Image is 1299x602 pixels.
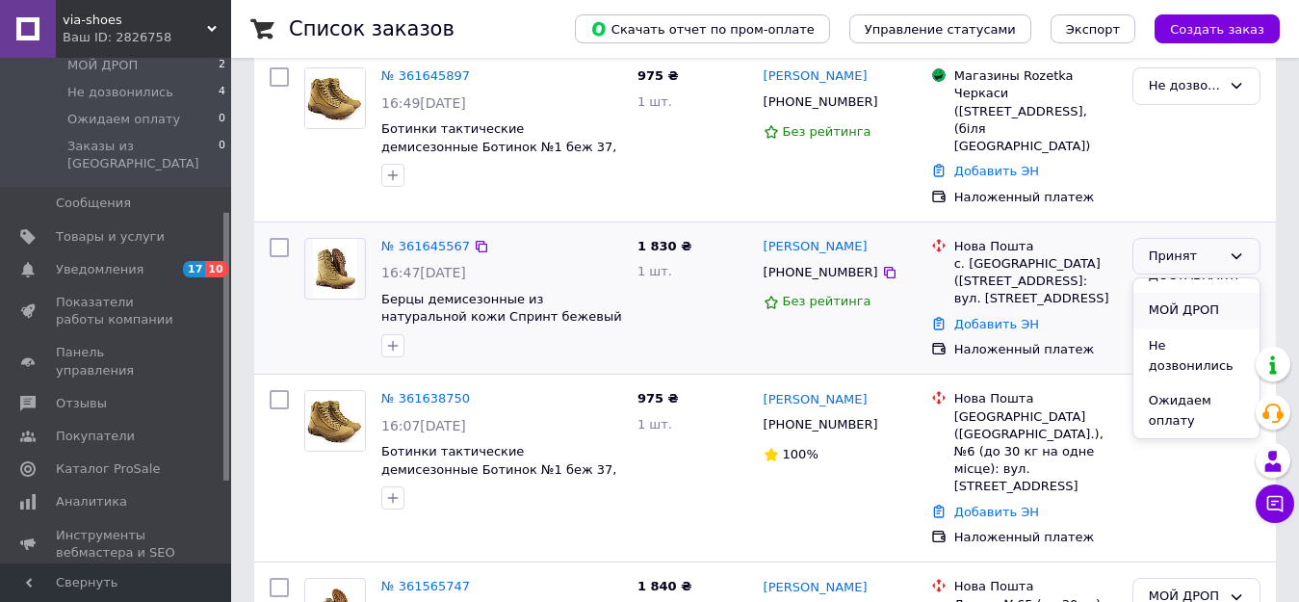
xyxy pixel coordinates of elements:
button: Экспорт [1051,14,1135,43]
span: 10 [205,261,227,277]
span: Аналитика [56,493,127,510]
span: 1 840 ₴ [637,579,691,593]
span: Каталог ProSale [56,460,160,478]
li: Не дозвонились [1133,328,1260,383]
a: Добавить ЭН [954,505,1039,519]
a: [PERSON_NAME] [764,391,868,409]
span: Экспорт [1066,22,1120,37]
span: 17 [183,261,205,277]
span: Не дозвонились [67,84,173,101]
span: 1 шт. [637,264,672,278]
span: Заказы из [GEOGRAPHIC_DATA] [67,138,219,172]
a: [PERSON_NAME] [764,579,868,597]
div: Нова Пошта [954,390,1117,407]
span: Инструменты вебмастера и SEO [56,527,178,562]
a: Ботинки тактические демисезонные Ботинок №1 беж 37, 38, 39, 40, 44, 46 [381,444,616,494]
a: [PERSON_NAME] [764,238,868,256]
span: 975 ₴ [637,391,679,406]
span: Уведомления [56,261,143,278]
span: Без рейтинга [783,294,871,308]
div: [GEOGRAPHIC_DATA] ([GEOGRAPHIC_DATA].), №6 (до 30 кг на одне місце): вул. [STREET_ADDRESS] [954,408,1117,496]
button: Управление статусами [849,14,1031,43]
a: Берцы демисезонные из натуральной кожи Спринт бежевый №1 36-46р 45 [381,292,622,342]
div: Черкаси ([STREET_ADDRESS], (біля [GEOGRAPHIC_DATA]) [954,85,1117,155]
span: Создать заказ [1170,22,1264,37]
h1: Список заказов [289,17,455,40]
span: [PHONE_NUMBER] [764,417,878,432]
li: Ожидаем оплату [1133,383,1260,438]
span: Управление статусами [865,22,1016,37]
span: Ожидаем оплату [67,111,180,128]
span: 4 [219,84,225,101]
span: Покупатели [56,428,135,445]
button: Чат с покупателем [1256,484,1294,523]
span: 1 шт. [637,417,672,432]
button: Создать заказ [1155,14,1280,43]
span: Сообщения [56,195,131,212]
button: Скачать отчет по пром-оплате [575,14,830,43]
li: МОЙ ДРОП [1133,293,1260,328]
div: Наложенный платеж [954,189,1117,206]
span: 0 [219,138,225,172]
span: Без рейтинга [783,124,871,139]
a: Фото товару [304,390,366,452]
div: Наложенный платеж [954,529,1117,546]
span: 1 830 ₴ [637,239,691,253]
span: 16:07[DATE] [381,418,466,433]
img: Фото товару [305,391,365,451]
a: № 361645567 [381,239,470,253]
div: Наложенный платеж [954,341,1117,358]
div: Нова Пошта [954,578,1117,595]
span: Скачать отчет по пром-оплате [590,20,815,38]
span: 100% [783,447,818,461]
span: Товары и услуги [56,228,165,246]
a: Добавить ЭН [954,164,1039,178]
img: Фото товару [313,239,358,299]
a: Фото товару [304,238,366,300]
a: Ботинки тактические демисезонные Ботинок №1 беж 37, 38, 39, 40, 44, 46 46 [381,121,616,171]
a: № 361638750 [381,391,470,406]
a: № 361565747 [381,579,470,593]
span: 2 [219,57,225,74]
a: Фото товару [304,67,366,129]
div: Не дозвонились [1149,76,1221,96]
span: 16:47[DATE] [381,265,466,280]
span: Панель управления [56,344,178,379]
span: 0 [219,111,225,128]
span: [PHONE_NUMBER] [764,265,878,279]
span: Отзывы [56,395,107,412]
a: Добавить ЭН [954,317,1039,331]
span: via-shoes [63,12,207,29]
span: Показатели работы компании [56,294,178,328]
div: Нова Пошта [954,238,1117,255]
span: 16:49[DATE] [381,95,466,111]
div: с. [GEOGRAPHIC_DATA] ([STREET_ADDRESS]: вул. [STREET_ADDRESS] [954,255,1117,308]
img: Фото товару [305,68,365,128]
div: Принят [1149,247,1221,267]
div: Ваш ID: 2826758 [63,29,231,46]
a: Создать заказ [1135,21,1280,36]
span: МОЙ ДРОП [67,57,138,74]
a: № 361645897 [381,68,470,83]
